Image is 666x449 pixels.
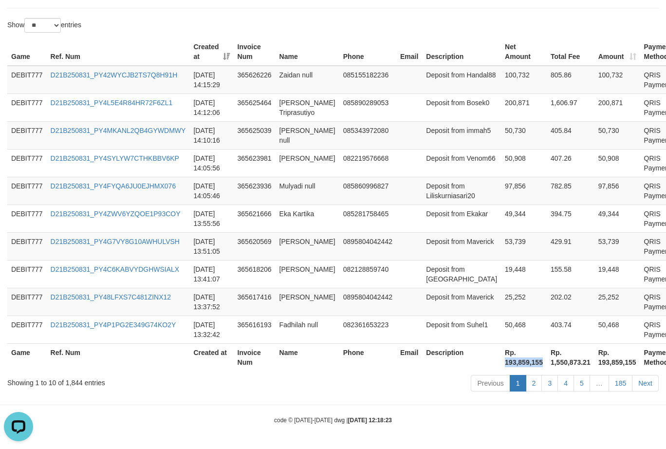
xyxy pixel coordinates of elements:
[276,260,339,288] td: [PERSON_NAME]
[51,210,181,218] a: D21B250831_PY4ZWV6YZQOE1P93COY
[234,66,276,94] td: 365626226
[547,316,594,343] td: 403.74
[189,149,233,177] td: [DATE] 14:05:56
[276,177,339,205] td: Mulyadi null
[547,94,594,121] td: 1,606.97
[339,343,396,371] th: Phone
[7,260,47,288] td: DEBIT777
[51,71,178,79] a: D21B250831_PY42WYCJB2TS7Q8H91H
[234,288,276,316] td: 365617416
[51,127,186,134] a: D21B250831_PY4MKANL2QB4GYWDMWY
[234,38,276,66] th: Invoice Num
[422,121,501,149] td: Deposit from immah5
[189,260,233,288] td: [DATE] 13:41:07
[501,232,547,260] td: 53,739
[234,94,276,121] td: 365625464
[189,316,233,343] td: [DATE] 13:32:42
[510,375,526,392] a: 1
[51,99,173,107] a: D21B250831_PY4L5E4R84HR72F6ZL1
[422,343,501,371] th: Description
[501,205,547,232] td: 49,344
[422,38,501,66] th: Description
[189,177,233,205] td: [DATE] 14:05:46
[547,149,594,177] td: 407.26
[339,260,396,288] td: 082128859740
[51,321,176,329] a: D21B250831_PY4P1PG2E349G74KO2Y
[501,121,547,149] td: 50,730
[396,343,422,371] th: Email
[501,149,547,177] td: 50,908
[7,149,47,177] td: DEBIT777
[7,94,47,121] td: DEBIT777
[422,288,501,316] td: Deposit from Maverick
[501,343,547,371] th: Rp. 193,859,155
[276,232,339,260] td: [PERSON_NAME]
[594,288,640,316] td: 25,252
[7,316,47,343] td: DEBIT777
[7,121,47,149] td: DEBIT777
[594,121,640,149] td: 50,730
[276,94,339,121] td: [PERSON_NAME] Triprasutiyo
[189,94,233,121] td: [DATE] 14:12:06
[7,38,47,66] th: Game
[339,66,396,94] td: 085155182236
[339,288,396,316] td: 0895804042442
[51,265,180,273] a: D21B250831_PY4C6KABVYDGHWSIALX
[276,343,339,371] th: Name
[547,260,594,288] td: 155.58
[234,316,276,343] td: 365616193
[234,343,276,371] th: Invoice Num
[547,288,594,316] td: 202.02
[590,375,609,392] a: …
[234,121,276,149] td: 365625039
[422,260,501,288] td: Deposit from [GEOGRAPHIC_DATA]
[594,260,640,288] td: 19,448
[573,375,590,392] a: 5
[547,205,594,232] td: 394.75
[189,38,233,66] th: Created at: activate to sort column ascending
[339,177,396,205] td: 085860996827
[7,374,270,388] div: Showing 1 to 10 of 1,844 entries
[339,149,396,177] td: 082219576668
[609,375,632,392] a: 185
[594,94,640,121] td: 200,871
[189,205,233,232] td: [DATE] 13:55:56
[422,177,501,205] td: Deposit from Liliskurniasari20
[501,177,547,205] td: 97,856
[189,66,233,94] td: [DATE] 14:15:29
[547,66,594,94] td: 805.86
[547,121,594,149] td: 405.84
[276,149,339,177] td: [PERSON_NAME]
[547,232,594,260] td: 429.91
[51,238,180,245] a: D21B250831_PY4G7VY8G10AWHULVSH
[501,288,547,316] td: 25,252
[7,288,47,316] td: DEBIT777
[51,182,176,190] a: D21B250831_PY4FYQA6JU0EJHMX076
[557,375,574,392] a: 4
[276,121,339,149] td: [PERSON_NAME] null
[47,38,190,66] th: Ref. Num
[51,154,179,162] a: D21B250831_PY4SYLYW7CTHKBBV6KP
[594,149,640,177] td: 50,908
[234,149,276,177] td: 365623981
[276,38,339,66] th: Name
[594,205,640,232] td: 49,344
[339,232,396,260] td: 0895804042442
[541,375,558,392] a: 3
[632,375,659,392] a: Next
[422,94,501,121] td: Deposit from Bosek0
[276,66,339,94] td: Zaidan null
[501,38,547,66] th: Net Amount
[189,121,233,149] td: [DATE] 14:10:16
[189,232,233,260] td: [DATE] 13:51:05
[501,316,547,343] td: 50,468
[189,288,233,316] td: [DATE] 13:37:52
[234,205,276,232] td: 365621666
[422,149,501,177] td: Deposit from Venom66
[396,38,422,66] th: Email
[234,260,276,288] td: 365618206
[276,316,339,343] td: Fadhilah null
[422,232,501,260] td: Deposit from Maverick
[7,232,47,260] td: DEBIT777
[47,343,190,371] th: Ref. Num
